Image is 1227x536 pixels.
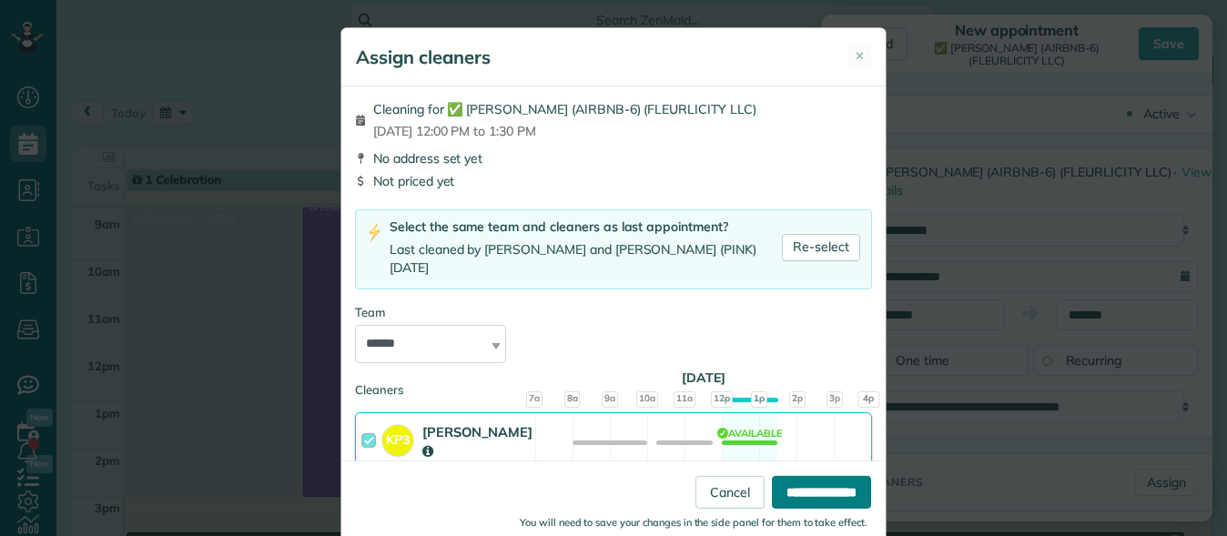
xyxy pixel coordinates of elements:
[782,234,860,261] a: Re-select
[355,304,872,321] div: Team
[520,516,867,529] small: You will need to save your changes in the side panel for them to take effect.
[390,217,782,237] div: Select the same team and cleaners as last appointment?
[390,240,782,278] div: Last cleaned by [PERSON_NAME] and [PERSON_NAME] (PINK) [DATE]
[355,381,872,387] div: Cleaners
[422,423,532,460] strong: [PERSON_NAME]
[367,223,382,242] img: lightning-bolt-icon-94e5364df696ac2de96d3a42b8a9ff6ba979493684c50e6bbbcda72601fa0d29.png
[855,47,865,65] span: ✕
[373,122,756,140] span: [DATE] 12:00 PM to 1:30 PM
[373,100,756,118] span: Cleaning for ✅ [PERSON_NAME] (AIRBNB-6) (FLEURLICITY LLC)
[695,476,765,509] a: Cancel
[355,149,872,167] div: No address set yet
[355,172,872,190] div: Not priced yet
[382,425,413,450] strong: KP3
[356,45,491,70] h5: Assign cleaners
